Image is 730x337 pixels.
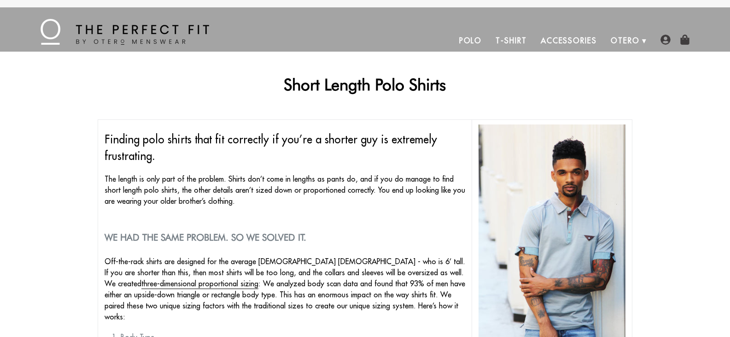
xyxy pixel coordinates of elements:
[660,35,671,45] img: user-account-icon.png
[141,279,258,289] a: three-dimensional proportional sizing
[452,30,489,52] a: Polo
[604,30,647,52] a: Otero
[534,30,604,52] a: Accessories
[680,35,690,45] img: shopping-bag-icon.png
[41,19,209,45] img: The Perfect Fit - by Otero Menswear - Logo
[105,232,465,243] h2: We had the same problem. So we solved it.
[105,257,465,321] span: Off-the-rack shirts are designed for the average [DEMOGRAPHIC_DATA] [DEMOGRAPHIC_DATA] - who is 6...
[105,132,437,163] span: Finding polo shirts that fit correctly if you’re a shorter guy is extremely frustrating.
[489,30,533,52] a: T-Shirt
[105,173,465,207] p: The length is only part of the problem. Shirts don’t come in lengths as pants do, and if you do m...
[98,75,633,94] h1: Short Length Polo Shirts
